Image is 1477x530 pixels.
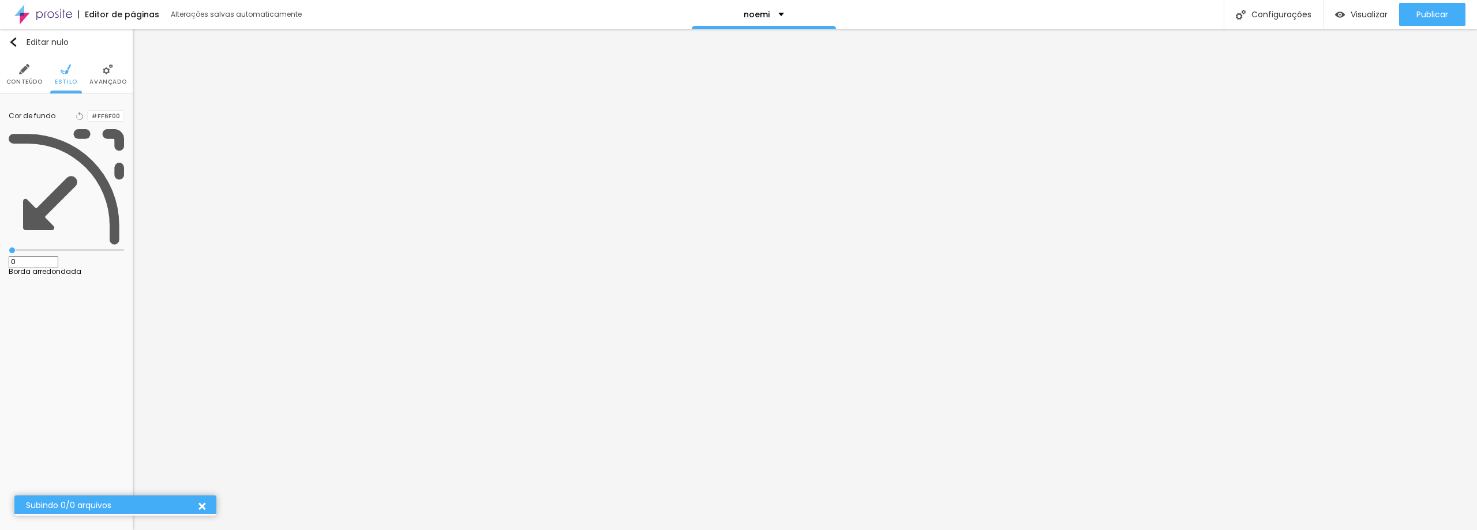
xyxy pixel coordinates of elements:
[9,129,124,245] img: Ícone
[133,29,1477,530] iframe: Editor
[744,9,770,20] font: noemi
[6,77,43,86] font: Conteúdo
[61,64,71,74] img: Ícone
[27,36,69,48] font: Editar nulo
[1416,9,1448,20] font: Publicar
[1351,9,1388,20] font: Visualizar
[1324,3,1399,26] button: Visualizar
[55,77,77,86] font: Estilo
[85,9,159,20] font: Editor de páginas
[1335,10,1345,20] img: view-1.svg
[1251,9,1311,20] font: Configurações
[9,111,55,121] font: Cor de fundo
[171,9,302,19] font: Alterações salvas automaticamente
[1399,3,1465,26] button: Publicar
[89,77,126,86] font: Avançado
[9,266,81,276] font: Borda arredondada
[9,37,18,47] img: Ícone
[1236,10,1246,20] img: Ícone
[26,499,111,511] font: Subindo 0/0 arquivos
[19,64,29,74] img: Ícone
[103,64,113,74] img: Ícone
